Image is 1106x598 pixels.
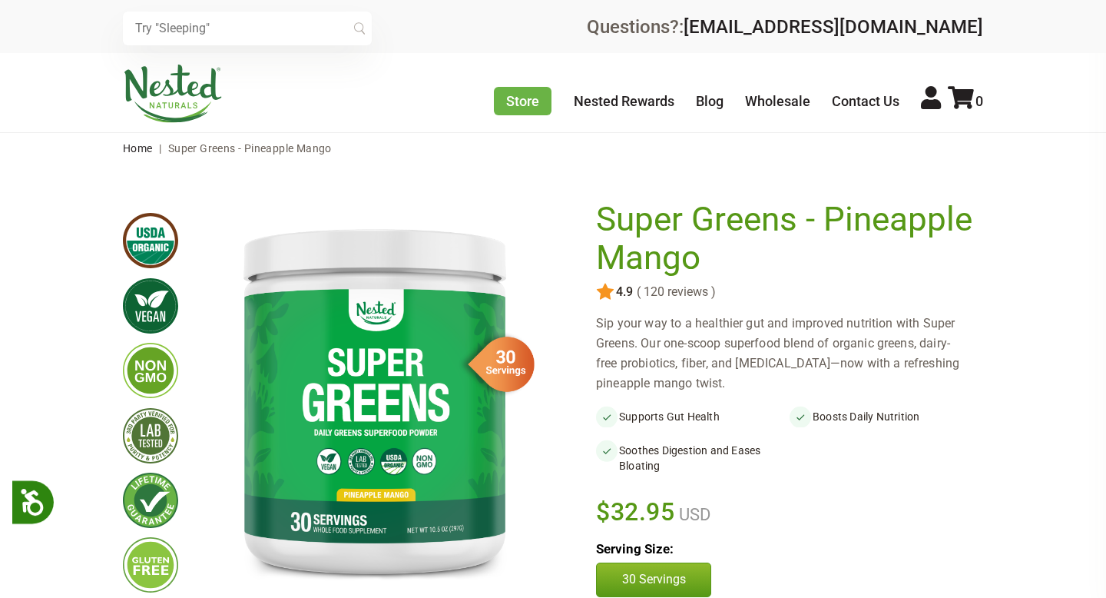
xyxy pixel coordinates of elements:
[596,495,675,529] span: $32.95
[123,278,178,334] img: vegan
[596,314,983,394] div: Sip your way to a healthier gut and improved nutrition with Super Greens. Our one-scoop superfood...
[123,12,372,45] input: Try "Sleeping"
[832,93,899,109] a: Contact Us
[596,541,674,556] b: Serving Size:
[612,571,695,588] p: 30 Servings
[123,65,223,123] img: Nested Naturals
[975,93,983,109] span: 0
[790,406,983,427] li: Boosts Daily Nutrition
[123,133,983,164] nav: breadcrumbs
[948,93,983,109] a: 0
[596,406,790,427] li: Supports Gut Health
[123,408,178,463] img: thirdpartytested
[633,285,716,299] span: ( 120 reviews )
[123,213,178,268] img: usdaorganic
[123,473,178,528] img: lifetimeguarantee
[596,283,614,301] img: star.svg
[494,87,551,115] a: Store
[684,16,983,38] a: [EMAIL_ADDRESS][DOMAIN_NAME]
[675,505,710,524] span: USD
[123,537,178,593] img: glutenfree
[123,142,153,154] a: Home
[745,93,810,109] a: Wholesale
[574,93,674,109] a: Nested Rewards
[123,343,178,398] img: gmofree
[203,201,547,596] img: Super Greens - Pineapple Mango
[596,440,790,477] li: Soothes Digestion and Eases Bloating
[168,142,332,154] span: Super Greens - Pineapple Mango
[587,18,983,36] div: Questions?:
[596,563,711,596] button: 30 Servings
[614,285,633,299] span: 4.9
[696,93,724,109] a: Blog
[155,142,165,154] span: |
[596,201,975,277] h1: Super Greens - Pineapple Mango
[458,331,535,397] img: sg-servings-30.png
